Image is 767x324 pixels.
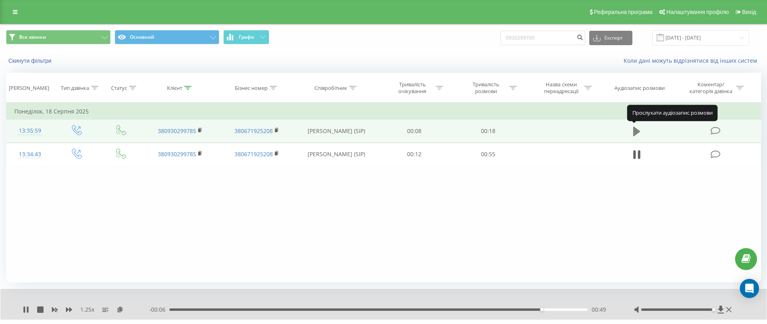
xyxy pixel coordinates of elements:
div: Тип дзвінка [61,85,89,91]
td: 00:55 [451,143,525,166]
span: Графік [239,34,254,40]
td: [PERSON_NAME] (SIP) [295,119,378,143]
button: Експорт [589,31,632,45]
a: 380671925208 [234,127,273,135]
button: Скинути фільтри [6,57,56,64]
span: Реферальна програма [594,9,653,15]
div: 13:35:59 [14,123,46,139]
span: Вихід [742,9,756,15]
button: Все звонки [6,30,111,44]
a: 380930299785 [158,127,196,135]
a: 380930299785 [158,150,196,158]
td: 00:08 [378,119,451,143]
div: Accessibility label [712,308,715,311]
td: Понеділок, 18 Серпня 2025 [6,103,761,119]
div: [PERSON_NAME] [9,85,49,91]
span: 00:49 [592,306,606,314]
a: 380671925208 [234,150,273,158]
span: Налаштування профілю [666,9,729,15]
div: Клієнт [167,85,182,91]
div: Коментар/категорія дзвінка [688,81,734,95]
div: Назва схеми переадресації [540,81,582,95]
td: [PERSON_NAME] (SIP) [295,143,378,166]
td: 00:18 [451,119,525,143]
div: Тривалість очікування [391,81,434,95]
span: - 00:06 [149,306,169,314]
div: Бізнес номер [235,85,268,91]
a: Коли дані можуть відрізнятися вiд інших систем [624,57,761,64]
td: 00:12 [378,143,451,166]
div: Співробітник [314,85,347,91]
div: Статус [111,85,127,91]
span: Все звонки [19,34,46,40]
div: Open Intercom Messenger [740,279,759,298]
div: Прослухати аудіозапис розмови [627,105,718,121]
div: Тривалість розмови [465,81,507,95]
span: 1.25 x [80,306,94,314]
button: Графік [223,30,269,44]
div: 13:34:43 [14,147,46,162]
div: Аудіозапис розмови [614,85,665,91]
div: Accessibility label [540,308,543,311]
input: Пошук за номером [501,31,585,45]
button: Основний [115,30,219,44]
